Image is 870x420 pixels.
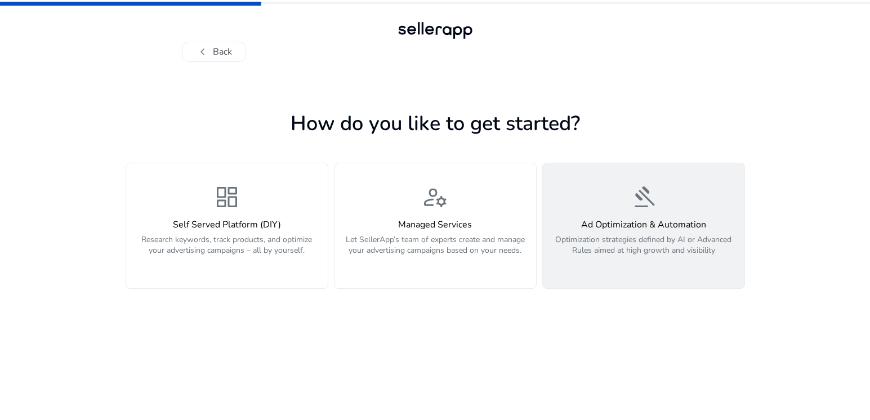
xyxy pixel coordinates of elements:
[550,234,738,268] p: Optimization strategies defined by AI or Advanced Rules aimed at high growth and visibility
[334,163,537,289] button: manage_accountsManaged ServicesLet SellerApp’s team of experts create and manage your advertising...
[133,220,321,230] h4: Self Served Platform (DIY)
[542,163,745,289] button: gavelAd Optimization & AutomationOptimization strategies defined by AI or Advanced Rules aimed at...
[133,234,321,268] p: Research keywords, track products, and optimize your advertising campaigns – all by yourself.
[126,111,745,136] h1: How do you like to get started?
[126,163,328,289] button: dashboardSelf Served Platform (DIY)Research keywords, track products, and optimize your advertisi...
[196,45,209,59] span: chevron_left
[550,220,738,230] h4: Ad Optimization & Automation
[341,234,529,268] p: Let SellerApp’s team of experts create and manage your advertising campaigns based on your needs.
[422,184,449,211] span: manage_accounts
[630,184,657,211] span: gavel
[341,220,529,230] h4: Managed Services
[213,184,240,211] span: dashboard
[182,42,246,62] button: chevron_leftBack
